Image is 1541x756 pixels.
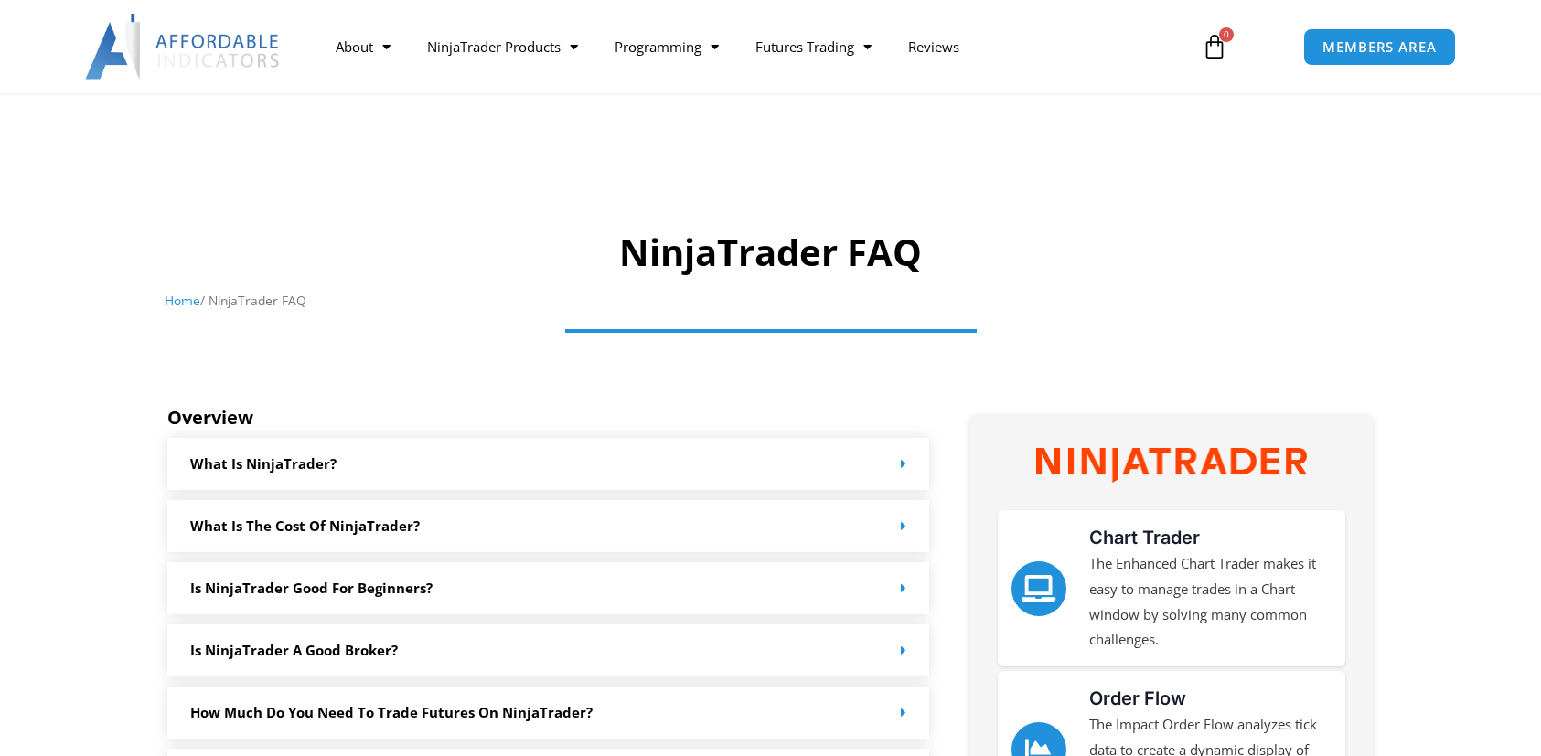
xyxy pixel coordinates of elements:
[165,292,200,309] a: Home
[596,26,737,68] a: Programming
[167,624,930,676] div: Is NinjaTrader a good broker?
[1036,448,1307,482] img: NinjaTrader Wordmark color RGB | Affordable Indicators – NinjaTrader
[167,500,930,552] div: What is the cost of NinjaTrader?
[167,562,930,614] div: Is NinjaTrader good for beginners?
[409,26,596,68] a: NinjaTrader Products
[737,26,890,68] a: Futures Trading
[1219,27,1234,42] span: 0
[167,687,930,739] div: How much do you need to trade futures on NinjaTrader?
[1322,40,1437,54] span: MEMBERS AREA
[85,14,282,80] img: LogoAI | Affordable Indicators – NinjaTrader
[1303,28,1456,66] a: MEMBERS AREA
[1089,687,1186,709] a: Order Flow
[1089,527,1200,548] a: Chart Trader
[317,26,409,68] a: About
[1011,561,1066,616] a: Chart Trader
[890,26,978,68] a: Reviews
[165,227,1376,278] h1: NinjaTrader FAQ
[190,579,433,597] a: Is NinjaTrader good for beginners?
[190,703,593,721] a: How much do you need to trade futures on NinjaTrader?
[190,454,337,473] a: What is NinjaTrader?
[1174,20,1255,73] a: 0
[190,641,398,659] a: Is NinjaTrader a good broker?
[167,438,930,490] div: What is NinjaTrader?
[167,407,930,429] h5: Overview
[1089,551,1332,653] p: The Enhanced Chart Trader makes it easy to manage trades in a Chart window by solving many common...
[190,516,420,535] a: What is the cost of NinjaTrader?
[317,26,1181,68] nav: Menu
[165,289,1376,313] nav: Breadcrumb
